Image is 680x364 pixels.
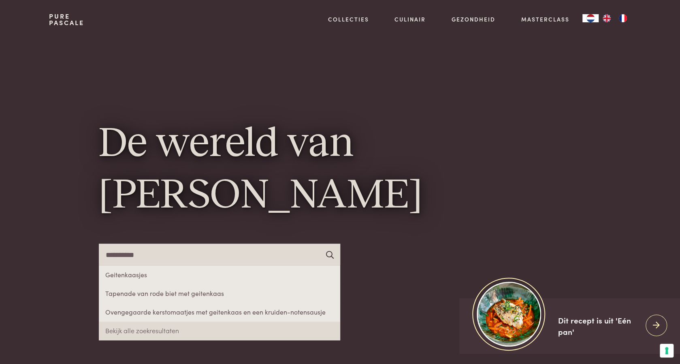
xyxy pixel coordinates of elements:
[99,321,340,340] a: Bekijk alle zoekresultaten
[477,282,541,346] img: https://admin.purepascale.com/wp-content/uploads/2025/08/home_recept_link.jpg
[582,14,599,22] div: Language
[599,14,631,22] ul: Language list
[99,266,340,284] a: Geitenkaasjes
[328,15,369,24] a: Collecties
[394,15,426,24] a: Culinair
[582,14,631,22] aside: Language selected: Nederlands
[660,344,674,358] button: Uw voorkeuren voor toestemming voor trackingtechnologieën
[99,119,582,222] h1: De wereld van [PERSON_NAME]
[99,303,340,321] a: Ovengegaarde kerstomaatjes met geitenkaas en een kruiden-notensausje
[521,15,569,24] a: Masterclass
[582,14,599,22] a: NL
[49,13,84,26] a: PurePascale
[615,14,631,22] a: FR
[99,284,340,303] a: Tapenade van rode biet met geitenkaas
[452,15,495,24] a: Gezondheid
[558,315,639,338] div: Dit recept is uit 'Eén pan'
[599,14,615,22] a: EN
[459,298,680,354] a: https://admin.purepascale.com/wp-content/uploads/2025/08/home_recept_link.jpg Dit recept is uit '...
